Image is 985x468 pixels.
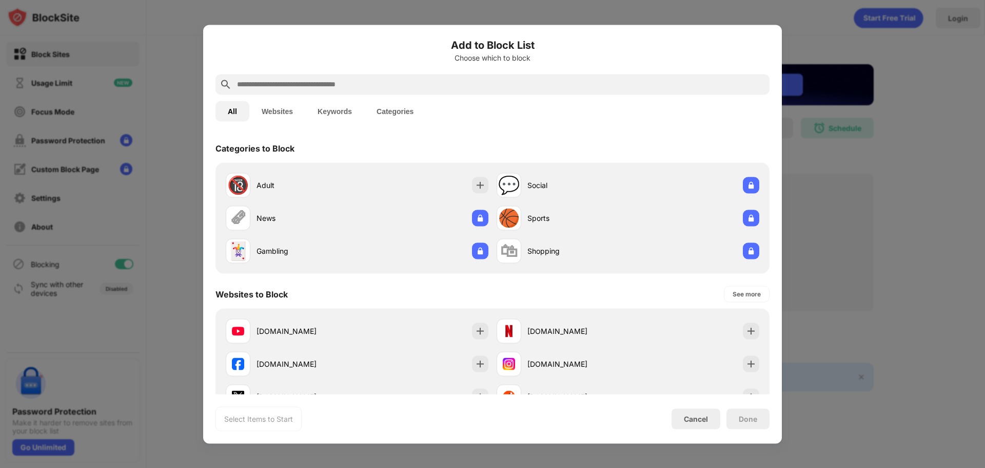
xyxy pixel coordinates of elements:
button: Keywords [305,101,364,121]
div: [DOMAIN_NAME] [527,391,628,402]
div: Cancel [684,415,708,423]
div: 🗞 [229,208,247,229]
div: 💬 [498,175,520,196]
div: Done [739,415,757,423]
div: Adult [257,180,357,191]
img: favicons [232,325,244,337]
div: 🏀 [498,208,520,229]
div: 🃏 [227,240,249,261]
img: favicons [503,358,515,370]
img: favicons [503,390,515,403]
div: Shopping [527,246,628,256]
div: [DOMAIN_NAME] [527,359,628,369]
div: Choose which to block [215,53,770,62]
div: [DOMAIN_NAME] [527,326,628,336]
div: [DOMAIN_NAME] [257,326,357,336]
div: Sports [527,213,628,223]
h6: Add to Block List [215,37,770,52]
div: 🛍 [500,240,518,261]
button: Websites [249,101,305,121]
div: [DOMAIN_NAME] [257,359,357,369]
div: See more [733,289,761,299]
img: favicons [232,390,244,403]
div: [DOMAIN_NAME] [257,391,357,402]
div: Select Items to Start [224,414,293,424]
div: 🔞 [227,175,249,196]
button: All [215,101,249,121]
div: Websites to Block [215,289,288,299]
div: News [257,213,357,223]
img: favicons [232,358,244,370]
div: Social [527,180,628,191]
img: favicons [503,325,515,337]
div: Categories to Block [215,143,294,153]
img: search.svg [220,78,232,90]
button: Categories [364,101,426,121]
div: Gambling [257,246,357,256]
